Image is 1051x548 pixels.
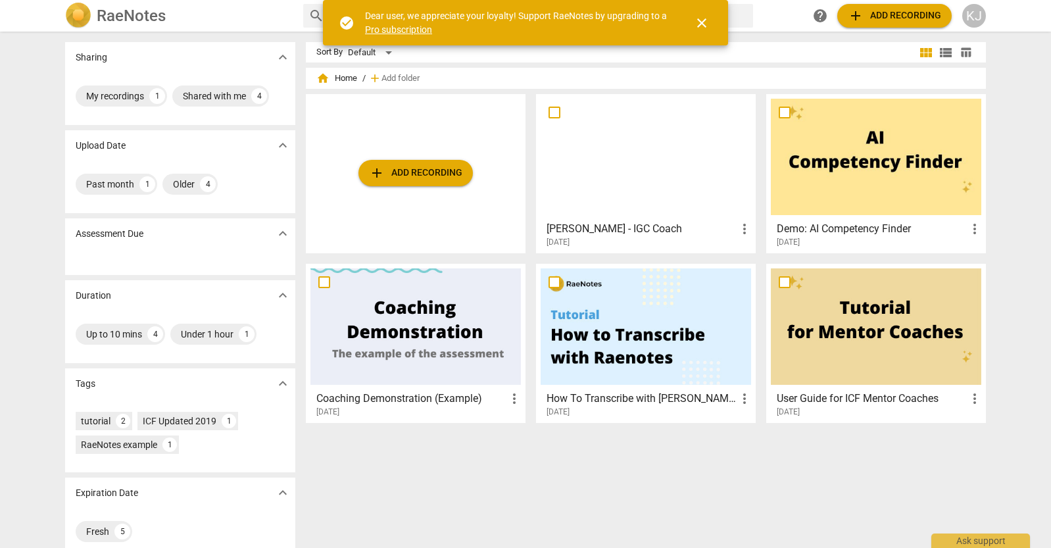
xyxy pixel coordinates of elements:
span: expand_more [275,49,291,65]
span: help [812,8,828,24]
span: Add folder [381,74,420,84]
h3: Demo: AI Competency Finder [777,221,967,237]
a: How To Transcribe with [PERSON_NAME][DATE] [541,268,751,417]
p: Upload Date [76,139,126,153]
a: Demo: AI Competency Finder[DATE] [771,99,981,247]
div: 1 [139,176,155,192]
div: Ask support [931,534,1030,548]
span: check_circle [339,15,354,31]
a: Pro subscription [365,24,432,35]
span: / [362,74,366,84]
button: List view [936,43,956,62]
button: Show more [273,224,293,243]
div: 4 [200,176,216,192]
span: expand_more [275,485,291,501]
button: Show more [273,286,293,305]
button: Close [686,7,718,39]
div: Up to 10 mins [86,328,142,341]
span: search [308,8,324,24]
div: Sort By [316,47,343,57]
span: [DATE] [777,237,800,248]
div: tutorial [81,414,110,428]
img: Logo [65,3,91,29]
div: Dear user, we appreciate your loyalty! Support RaeNotes by upgrading to a [365,9,670,36]
button: Upload [837,4,952,28]
p: Assessment Due [76,227,143,241]
span: more_vert [506,391,522,407]
div: Shared with me [183,89,246,103]
div: RaeNotes example [81,438,157,451]
span: table_chart [960,46,972,59]
h3: How To Transcribe with RaeNotes [547,391,737,407]
a: LogoRaeNotes [65,3,293,29]
span: Home [316,72,357,85]
span: add [368,72,381,85]
span: expand_more [275,226,291,241]
div: 1 [149,88,165,104]
p: Sharing [76,51,107,64]
span: expand_more [275,287,291,303]
a: Coaching Demonstration (Example)[DATE] [310,268,521,417]
span: view_list [938,45,954,61]
div: 1 [239,326,255,342]
button: Show more [273,374,293,393]
div: ICF Updated 2019 [143,414,216,428]
span: Add recording [848,8,941,24]
span: [DATE] [777,407,800,418]
div: Under 1 hour [181,328,233,341]
div: My recordings [86,89,144,103]
div: 4 [147,326,163,342]
div: 1 [162,437,177,452]
span: expand_more [275,137,291,153]
div: Past month [86,178,134,191]
div: Fresh [86,525,109,538]
span: Add recording [369,165,462,181]
span: close [694,15,710,31]
button: Show more [273,136,293,155]
h3: User Guide for ICF Mentor Coaches [777,391,967,407]
button: Upload [358,160,473,186]
a: [PERSON_NAME] - IGC Coach[DATE] [541,99,751,247]
button: Table view [956,43,975,62]
span: add [369,165,385,181]
h3: Helen B - IGC Coach [547,221,737,237]
div: 1 [222,414,236,428]
span: add [848,8,864,24]
h2: RaeNotes [97,7,166,25]
span: more_vert [967,391,983,407]
span: more_vert [737,391,752,407]
div: 4 [251,88,267,104]
p: Duration [76,289,111,303]
p: Tags [76,377,95,391]
button: KJ [962,4,986,28]
button: Show more [273,483,293,503]
div: 5 [114,524,130,539]
span: home [316,72,330,85]
span: more_vert [967,221,983,237]
a: User Guide for ICF Mentor Coaches[DATE] [771,268,981,417]
div: Default [348,42,397,63]
span: [DATE] [547,237,570,248]
span: [DATE] [547,407,570,418]
div: 2 [116,414,130,428]
h3: Coaching Demonstration (Example) [316,391,506,407]
button: Show more [273,47,293,67]
button: Tile view [916,43,936,62]
p: Expiration Date [76,486,138,500]
span: more_vert [737,221,752,237]
a: Help [808,4,832,28]
div: Older [173,178,195,191]
span: [DATE] [316,407,339,418]
span: view_module [918,45,934,61]
span: expand_more [275,376,291,391]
